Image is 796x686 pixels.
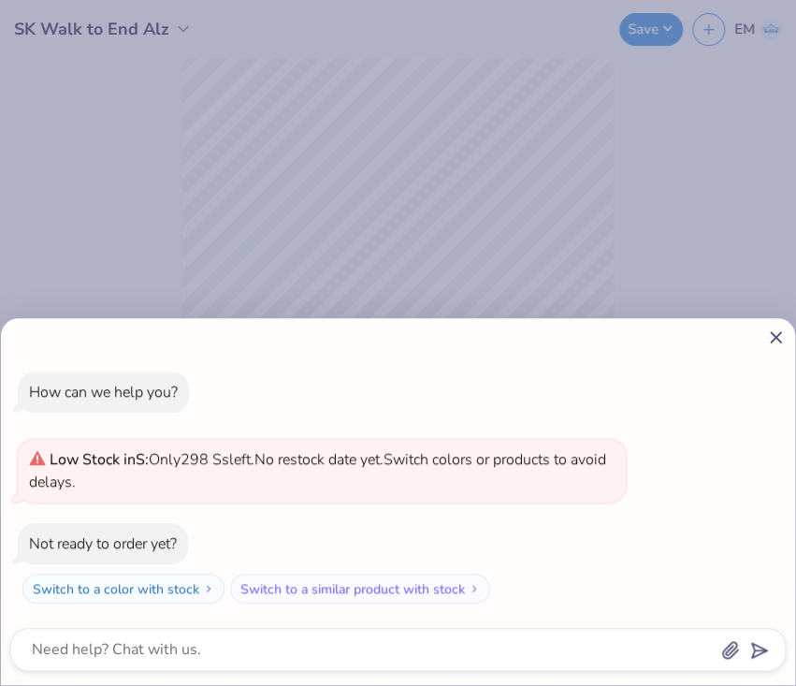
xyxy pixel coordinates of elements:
[22,574,224,604] button: Switch to a color with stock
[29,533,177,554] div: Not ready to order yet?
[29,382,178,402] div: How can we help you?
[203,583,214,594] img: Switch to a color with stock
[254,449,384,470] span: No restock date yet.
[469,583,480,594] img: Switch to a similar product with stock
[29,449,606,492] span: Only 298 Ss left. Switch colors or products to avoid delays.
[230,574,490,604] button: Switch to a similar product with stock
[50,449,149,470] strong: Low Stock in S :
